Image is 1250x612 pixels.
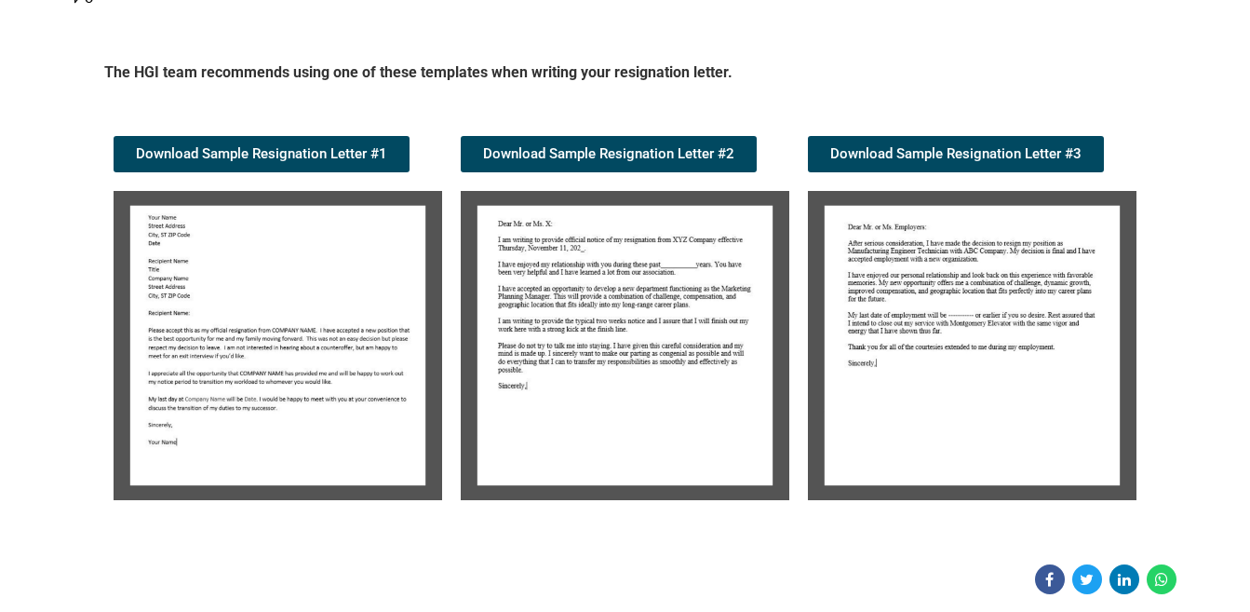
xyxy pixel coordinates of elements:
[1072,564,1102,594] a: Share on Twitter
[461,136,757,172] a: Download Sample Resignation Letter #2
[136,147,387,161] span: Download Sample Resignation Letter #1
[114,136,410,172] a: Download Sample Resignation Letter #1
[830,147,1082,161] span: Download Sample Resignation Letter #3
[808,136,1104,172] a: Download Sample Resignation Letter #3
[1147,564,1176,594] a: Share on WhatsApp
[104,62,1147,89] h5: The HGI team recommends using one of these templates when writing your resignation letter.
[1035,564,1065,594] a: Share on Facebook
[1109,564,1139,594] a: Share on Linkedin
[483,147,734,161] span: Download Sample Resignation Letter #2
